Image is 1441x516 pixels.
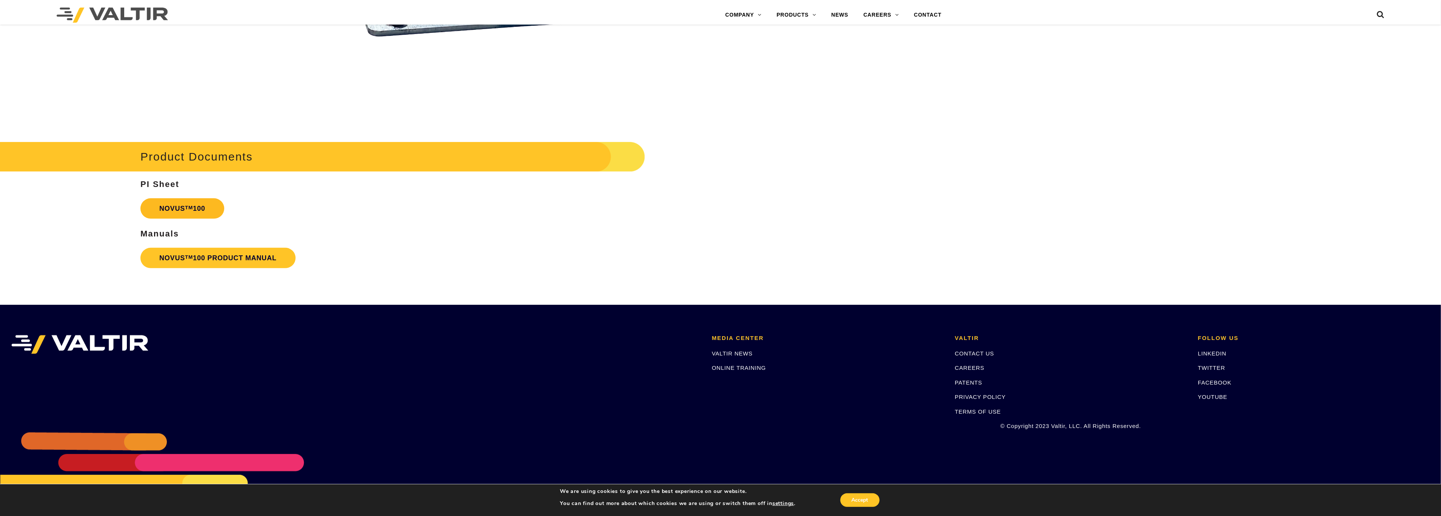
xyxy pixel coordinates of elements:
[769,8,824,23] a: PRODUCTS
[140,248,296,268] a: NOVUSTM100 PRODUCT MANUAL
[712,335,944,341] h2: MEDIA CENTER
[140,179,179,189] strong: PI Sheet
[718,8,769,23] a: COMPANY
[57,8,168,23] img: Valtir
[955,379,982,386] a: PATENTS
[11,335,148,354] img: VALTIR
[560,500,795,507] p: You can find out more about which cookies we are using or switch them off in .
[185,254,193,260] sup: TM
[712,350,753,357] a: VALTIR NEWS
[824,8,856,23] a: NEWS
[140,229,179,238] strong: Manuals
[1198,350,1227,357] a: LINKEDIN
[1198,365,1225,371] a: TWITTER
[140,198,224,219] a: NOVUSTM100
[906,8,949,23] a: CONTACT
[955,422,1187,430] p: © Copyright 2023 Valtir, LLC. All Rights Reserved.
[185,205,193,210] sup: TM
[840,493,880,507] button: Accept
[1198,379,1231,386] a: FACEBOOK
[955,365,984,371] a: CAREERS
[772,500,794,507] button: settings
[560,488,795,495] p: We are using cookies to give you the best experience on our website.
[955,350,994,357] a: CONTACT US
[712,365,766,371] a: ONLINE TRAINING
[955,408,1001,415] a: TERMS OF USE
[856,8,906,23] a: CAREERS
[1198,335,1430,341] h2: FOLLOW US
[1198,394,1227,400] a: YOUTUBE
[955,394,1006,400] a: PRIVACY POLICY
[955,335,1187,341] h2: VALTIR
